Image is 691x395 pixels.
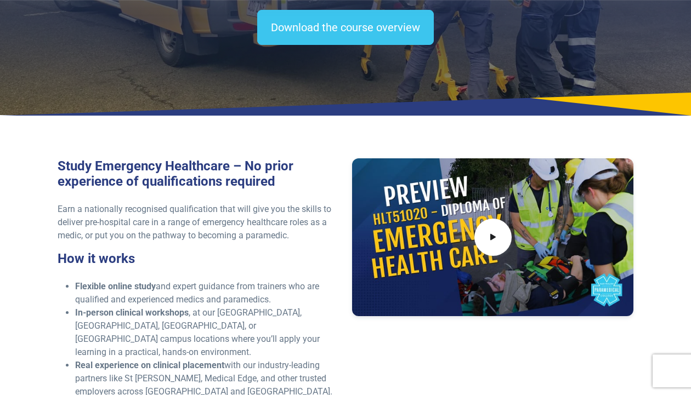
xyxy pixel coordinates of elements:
h3: Study Emergency Healthcare – No prior experience of qualifications required [58,158,339,190]
li: , at our [GEOGRAPHIC_DATA], [GEOGRAPHIC_DATA], [GEOGRAPHIC_DATA], or [GEOGRAPHIC_DATA] campus loc... [75,306,339,359]
p: Earn a nationally recognised qualification that will give you the skills to deliver pre-hospital ... [58,203,339,242]
strong: Flexible online study [75,281,156,291]
h3: How it works [58,251,339,267]
strong: Real experience on clinical placement [75,360,224,370]
li: and expert guidance from trainers who are qualified and experienced medics and paramedics. [75,280,339,306]
a: Download the course overview [257,10,434,45]
strong: In-person clinical workshops [75,307,189,318]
